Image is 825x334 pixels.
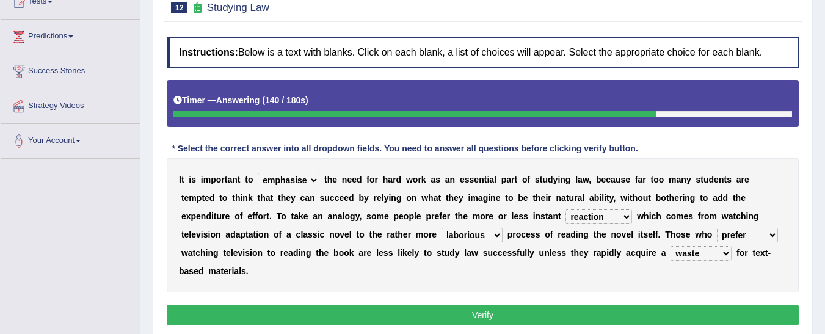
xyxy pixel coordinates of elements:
b: w [406,175,413,184]
b: e [514,211,518,221]
b: o [653,175,659,184]
b: w [620,193,627,203]
b: m [669,175,676,184]
b: m [470,193,478,203]
b: t [630,193,633,203]
b: y [686,175,691,184]
b: a [506,175,511,184]
b: g [483,193,489,203]
b: p [393,211,399,221]
b: s [696,175,701,184]
b: d [718,193,723,203]
b: h [235,193,241,203]
b: e [489,211,493,221]
b: t [700,175,703,184]
b: f [255,211,258,221]
b: u [542,175,548,184]
b: i [211,211,214,221]
b: u [569,193,575,203]
b: p [191,211,196,221]
b: w [637,211,644,221]
b: i [468,193,470,203]
b: o [508,193,514,203]
a: Your Account [1,124,140,154]
b: , [589,175,591,184]
b: n [553,211,558,221]
b: e [442,211,447,221]
b: t [666,193,669,203]
b: w [421,193,428,203]
b: a [736,175,741,184]
b: e [460,175,465,184]
b: i [189,175,191,184]
b: h [669,193,675,203]
b: l [382,193,384,203]
b: c [666,211,671,221]
b: e [474,175,479,184]
b: l [601,193,604,203]
b: t [278,193,281,203]
b: e [541,193,546,203]
b: t [606,193,609,203]
b: o [281,211,286,221]
b: o [671,211,676,221]
b: e [184,193,189,203]
b: t [505,193,508,203]
b: e [377,193,382,203]
b: n [450,175,456,184]
b: a [478,193,483,203]
b: e [247,211,252,221]
b: p [197,193,202,203]
b: e [674,193,679,203]
b: c [335,193,340,203]
b: a [589,193,594,203]
b: r [485,211,489,221]
b: t [291,211,294,221]
button: Verify [167,305,799,325]
b: i [201,175,203,184]
b: d [349,193,354,203]
b: a [677,175,681,184]
b: s [620,175,625,184]
b: r [418,175,421,184]
b: e [463,211,468,221]
b: f [439,211,442,221]
b: t [271,193,274,203]
b: h [260,193,266,203]
b: e [416,211,421,221]
b: r [642,175,645,184]
b: a [294,211,299,221]
b: a [305,193,310,203]
a: Success Stories [1,54,140,85]
b: e [205,193,209,203]
b: a [313,211,318,221]
b: c [300,193,305,203]
b: d [206,211,211,221]
b: e [683,211,688,221]
b: t [651,175,654,184]
b: f [635,175,638,184]
h4: Below is a text with blanks. Click on each blank, a list of choices will appear. Select the appro... [167,37,799,68]
b: a [561,193,566,203]
b: s [688,211,693,221]
b: h [449,193,454,203]
b: t [266,211,269,221]
b: Instructions: [179,47,238,57]
b: r [548,193,551,203]
b: o [345,211,351,221]
b: b [596,175,601,184]
b: o [222,193,228,203]
b: t [532,193,536,203]
b: h [656,211,661,221]
b: b [358,193,364,203]
b: o [234,211,240,221]
b: e [286,193,291,203]
b: x [186,211,191,221]
b: p [409,211,414,221]
b: t [225,175,228,184]
b: o [659,175,664,184]
b: i [682,193,685,203]
b: p [426,211,431,221]
b: h [383,175,388,184]
b: g [690,193,696,203]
